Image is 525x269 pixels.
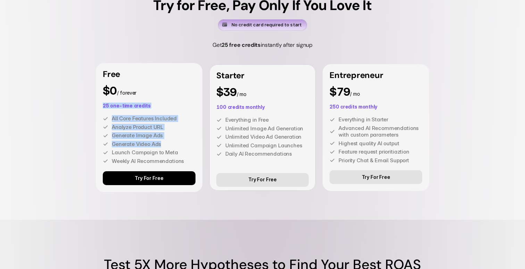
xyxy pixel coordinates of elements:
p: Try For Free [135,175,163,181]
p: Daily AI Recommendations [225,150,309,157]
a: Try For Free [216,173,309,187]
p: No credit card required to start [232,21,302,28]
p: Feature request prioritiaztion [339,148,422,155]
p: Everything in Free [225,116,309,123]
p: Generate Video Ads [112,141,195,148]
p: Starter [216,71,309,80]
span: / mo [350,91,360,97]
p: 250 credits monthly [330,104,422,109]
span: 25 free credits [222,41,260,49]
p: Generate Image Ads [112,132,195,139]
p: Free [103,70,195,78]
p: Entrepreneur [330,71,422,79]
p: Weekly AI Recommendations [112,158,195,165]
a: Try For Free [330,170,422,184]
p: Launch Campaign to Meta [112,149,195,156]
span: / mo [237,91,247,97]
a: Try For Free [103,171,195,185]
p: Try For Free [248,177,277,183]
span: $0 [103,84,117,97]
span: $79 [330,85,350,98]
p: Highest quality AI output [339,140,422,147]
p: Analyze Product URL [112,124,195,131]
h5: Get instantly after signup [183,38,342,52]
p: 100 credits monthly [216,105,309,110]
span: $39 [216,85,237,99]
p: Try For Free [362,174,390,180]
p: Unlimited Image Ad Generation [225,125,309,132]
p: Advanced AI Recommendations with custom parameters [339,125,422,138]
p: Everything in Starter [339,116,422,123]
p: Unlimited Campaign Launches [225,142,309,149]
p: All Core Features Included [112,115,195,122]
p: 25 one-time credits [103,103,195,108]
p: / forever [103,85,195,96]
p: Unlimited Video Ad Generation [225,133,309,140]
p: Priority Chat & Email Support [339,157,422,164]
